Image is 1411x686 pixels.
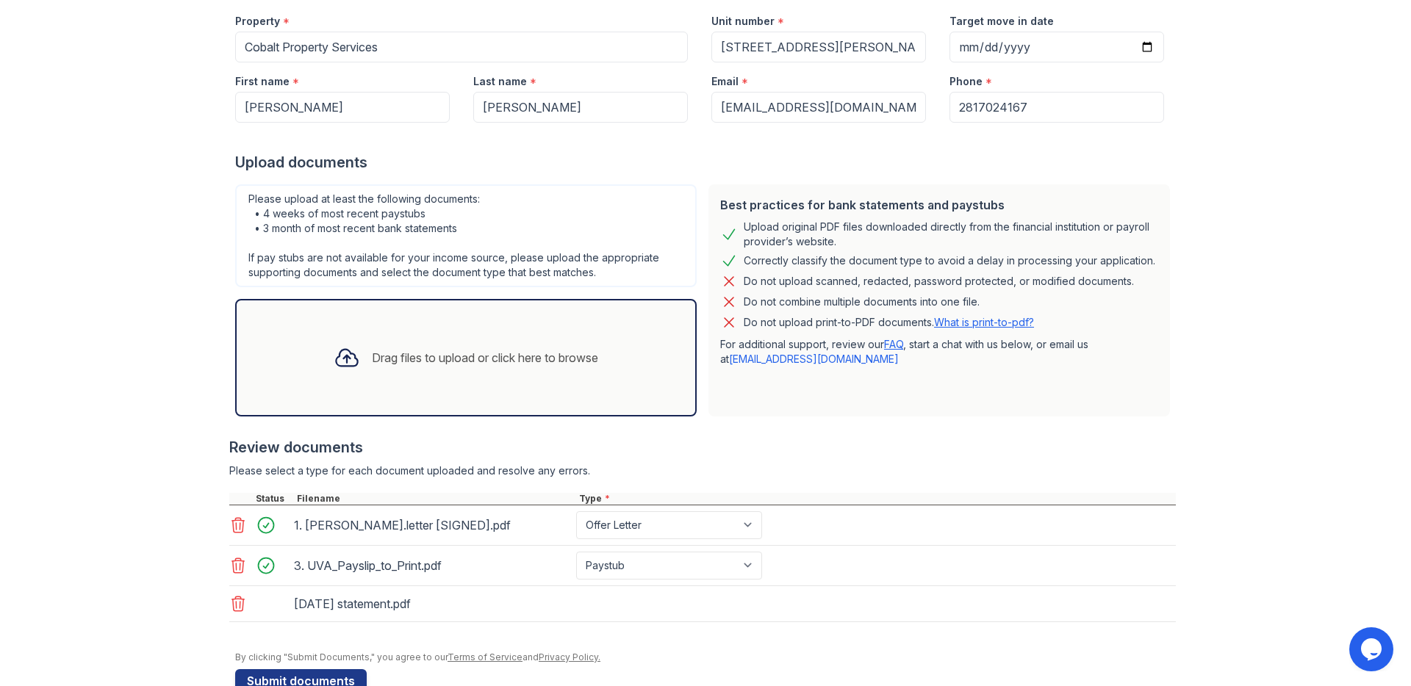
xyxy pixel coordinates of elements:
label: Unit number [711,14,775,29]
div: Filename [294,493,576,505]
div: Upload original PDF files downloaded directly from the financial institution or payroll provider’... [744,220,1158,249]
div: Please upload at least the following documents: • 4 weeks of most recent paystubs • 3 month of mo... [235,184,697,287]
div: Drag files to upload or click here to browse [372,349,598,367]
label: First name [235,74,290,89]
div: By clicking "Submit Documents," you agree to our and [235,651,1176,663]
div: Best practices for bank statements and paystubs [720,196,1158,214]
div: Do not upload scanned, redacted, password protected, or modified documents. [744,272,1134,290]
iframe: chat widget [1349,627,1396,671]
div: 3. UVA_Payslip_to_Print.pdf [294,554,570,577]
label: Email [711,74,739,89]
label: Phone [949,74,983,89]
a: [EMAIL_ADDRESS][DOMAIN_NAME] [729,353,899,365]
div: Status [253,493,294,505]
div: [DATE] statement.pdf [294,592,570,615]
label: Last name [473,74,527,89]
label: Property [235,14,280,29]
div: Do not combine multiple documents into one file. [744,293,980,311]
div: Correctly classify the document type to avoid a delay in processing your application. [744,252,1155,270]
p: Do not upload print-to-PDF documents. [744,315,1034,330]
p: For additional support, review our , start a chat with us below, or email us at [720,337,1158,367]
a: Terms of Service [448,651,523,662]
div: Please select a type for each document uploaded and resolve any errors. [229,463,1176,478]
a: What is print-to-pdf? [934,316,1034,328]
div: Review documents [229,437,1176,458]
div: 1. [PERSON_NAME].letter [SIGNED].pdf [294,513,570,537]
div: Type [576,493,1176,505]
a: FAQ [884,338,903,350]
a: Privacy Policy. [539,651,600,662]
div: Upload documents [235,152,1176,173]
label: Target move in date [949,14,1054,29]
